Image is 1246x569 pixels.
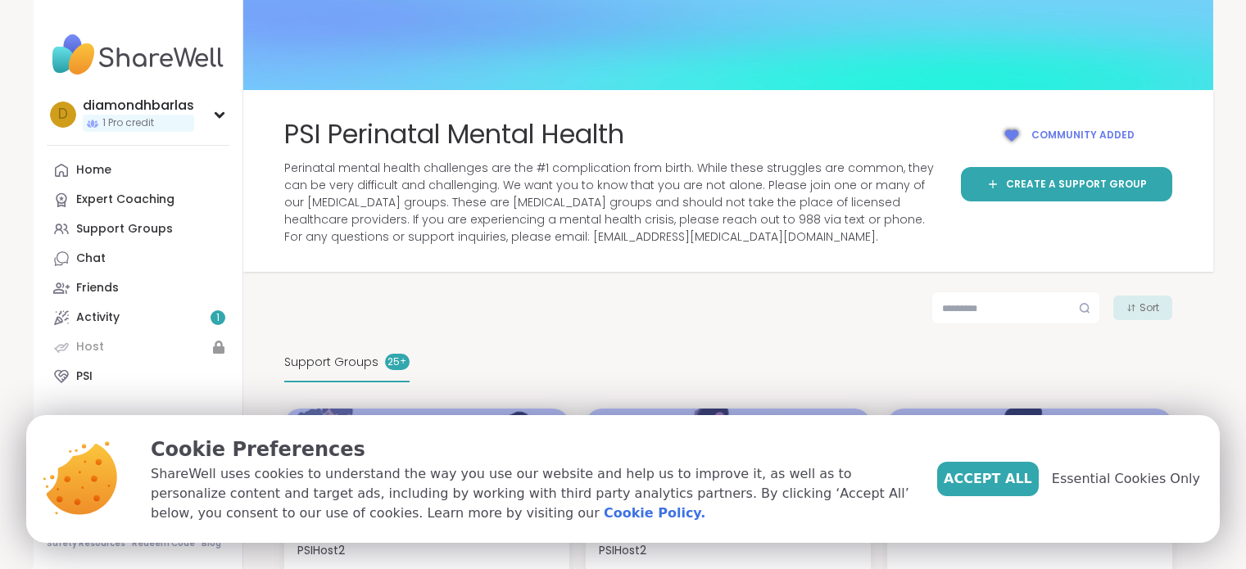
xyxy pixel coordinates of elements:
div: diamondhbarlas [83,97,194,115]
a: Chat [47,244,229,273]
b: PSIHost2 [297,542,345,558]
div: Home [76,162,111,178]
div: Activity [76,309,120,326]
span: d [58,104,68,125]
pre: + [400,354,406,369]
span: Accept All [944,469,1032,489]
a: PSI [47,362,229,391]
button: Community added [961,116,1172,154]
span: Perinatal mental health challenges are the #1 complication from birth. While these struggles are ... [284,160,941,246]
span: PSI Perinatal Mental Health [284,116,624,153]
span: 1 Pro credit [102,116,154,130]
div: 25 [385,354,410,370]
button: Accept All [937,462,1039,496]
p: Cookie Preferences [151,435,911,464]
div: Chat [76,251,106,267]
img: ShareWell Nav Logo [47,26,229,84]
div: Support Groups [76,221,173,237]
div: Host [76,339,104,355]
span: Community added [1031,128,1135,142]
div: Friends [76,280,119,296]
a: Safety Resources [47,538,125,549]
a: Cookie Policy. [604,504,705,523]
a: Redeem Code [132,538,195,549]
span: Sort [1140,300,1159,315]
a: Friends [47,273,229,303]
div: Expert Coaching [76,192,174,208]
b: PSIHost2 [599,542,646,558]
span: 1 [216,311,220,325]
div: PSI [76,368,93,385]
span: Essential Cookies Only [1052,469,1200,489]
p: ShareWell uses cookies to understand the way you use our website and help us to improve it, as we... [151,464,911,523]
a: Blog [202,538,221,549]
span: Create a support group [1006,177,1147,192]
a: Expert Coaching [47,185,229,215]
span: Support Groups [284,354,378,371]
a: Support Groups [47,215,229,244]
a: Create a support group [961,167,1172,201]
a: Activity1 [47,303,229,332]
a: Host [47,332,229,362]
a: Home [47,156,229,185]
